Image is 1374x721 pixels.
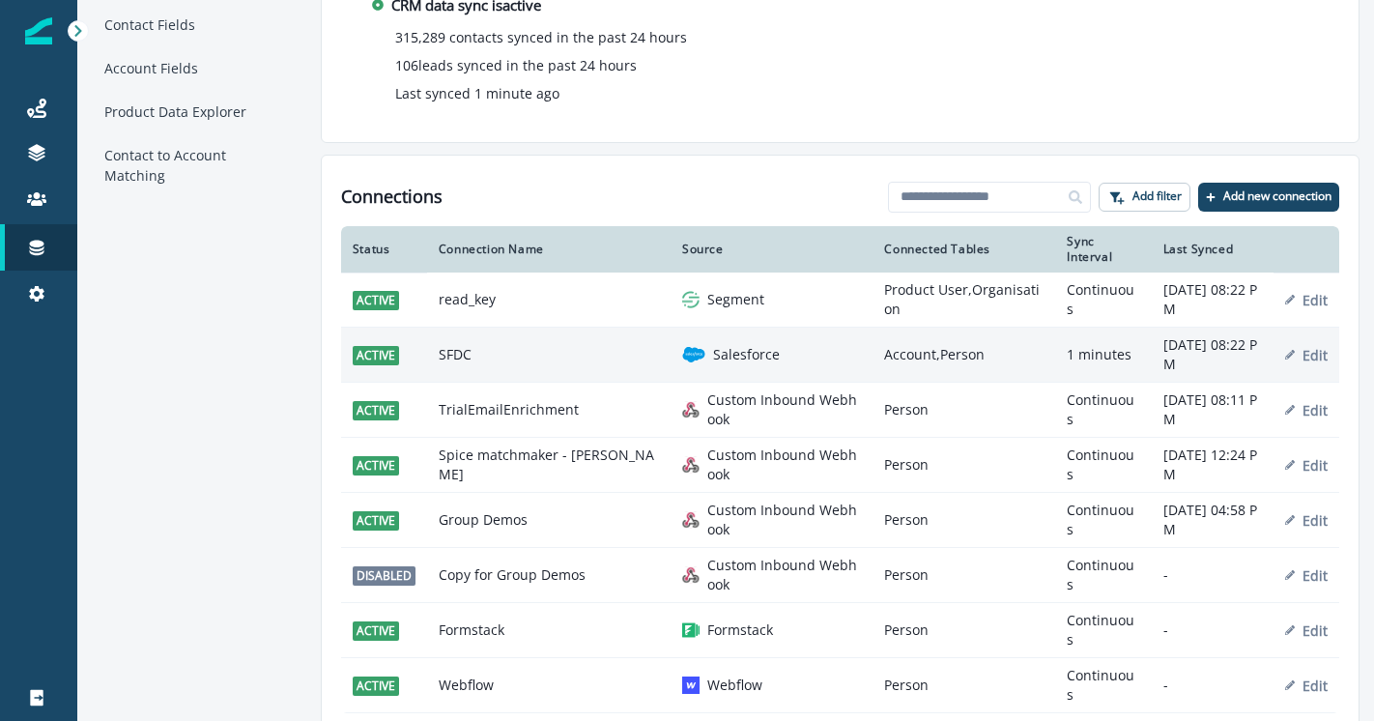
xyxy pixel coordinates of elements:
p: Formstack [707,620,773,640]
a: activeSpice matchmaker - [PERSON_NAME]generic inbound webhookCustom Inbound WebhookPersonContinuo... [341,438,1339,493]
button: Add filter [1099,183,1190,212]
p: Edit [1302,346,1328,364]
p: Edit [1302,291,1328,309]
p: Edit [1302,456,1328,475]
a: activeSFDCsalesforceSalesforceAccount,Person1 minutes[DATE] 08:22 PMEdit [341,328,1339,383]
img: webflow [682,677,700,694]
p: [DATE] 08:22 PM [1163,335,1262,374]
td: 1 minutes [1055,328,1151,383]
button: Edit [1285,346,1328,364]
p: Edit [1302,566,1328,585]
td: Person [873,493,1055,548]
img: generic inbound webhook [682,401,700,418]
p: - [1163,620,1262,640]
div: Contact Fields [97,7,287,43]
p: 106 leads synced in the past 24 hours [395,55,637,75]
p: Last synced 1 minute ago [395,83,559,103]
div: Connection Name [439,242,659,257]
img: Inflection [25,17,52,44]
span: disabled [353,566,415,586]
div: Account Fields [97,50,287,86]
p: Segment [707,290,764,309]
a: disabledCopy for Group Demosgeneric inbound webhookCustom Inbound WebhookPersonContinuous-Edit [341,548,1339,603]
div: Status [353,242,415,257]
a: activeFormstackformstackFormstackPersonContinuous-Edit [341,603,1339,658]
span: active [353,677,399,696]
div: Contact to Account Matching [97,137,287,193]
img: salesforce [682,343,705,366]
p: Edit [1302,621,1328,640]
td: Product User,Organisation [873,273,1055,328]
td: Person [873,658,1055,713]
div: Sync Interval [1067,234,1139,265]
td: Person [873,603,1055,658]
td: Person [873,383,1055,438]
span: active [353,401,399,420]
td: Person [873,438,1055,493]
td: Continuous [1055,603,1151,658]
p: [DATE] 08:11 PM [1163,390,1262,429]
span: active [353,346,399,365]
h1: Connections [341,187,443,208]
td: Continuous [1055,438,1151,493]
button: Edit [1285,621,1328,640]
a: activeGroup Demosgeneric inbound webhookCustom Inbound WebhookPersonContinuous[DATE] 04:58 PMEdit [341,493,1339,548]
img: segment [682,291,700,308]
button: Edit [1285,456,1328,475]
a: activeread_keysegmentSegmentProduct User,OrganisationContinuous[DATE] 08:22 PMEdit [341,273,1339,328]
p: Add new connection [1223,189,1331,203]
p: Edit [1302,677,1328,695]
img: generic inbound webhook [682,456,700,474]
p: [DATE] 08:22 PM [1163,280,1262,319]
td: Spice matchmaker - [PERSON_NAME] [427,438,671,493]
button: Add new connection [1198,183,1339,212]
td: Group Demos [427,493,671,548]
button: Edit [1285,511,1328,530]
img: generic inbound webhook [682,566,700,584]
p: 315,289 contacts synced in the past 24 hours [395,27,687,47]
a: activeWebflowwebflowWebflowPersonContinuous-Edit [341,658,1339,713]
span: active [353,291,399,310]
p: Custom Inbound Webhook [707,390,861,429]
td: Continuous [1055,548,1151,603]
span: active [353,621,399,641]
span: active [353,511,399,531]
td: Person [873,548,1055,603]
img: formstack [682,621,700,639]
p: [DATE] 12:24 PM [1163,446,1262,484]
td: Continuous [1055,658,1151,713]
a: activeTrialEmailEnrichmentgeneric inbound webhookCustom Inbound WebhookPersonContinuous[DATE] 08:... [341,383,1339,438]
td: TrialEmailEnrichment [427,383,671,438]
td: Webflow [427,658,671,713]
button: Edit [1285,677,1328,695]
p: Webflow [707,676,762,695]
img: generic inbound webhook [682,511,700,529]
td: Account,Person [873,328,1055,383]
p: - [1163,565,1262,585]
div: Source [682,242,861,257]
div: Connected Tables [884,242,1044,257]
td: read_key [427,273,671,328]
button: Edit [1285,291,1328,309]
p: - [1163,676,1262,695]
td: SFDC [427,328,671,383]
td: Continuous [1055,493,1151,548]
p: Custom Inbound Webhook [707,446,861,484]
button: Edit [1285,401,1328,419]
p: Salesforce [713,345,780,364]
div: Product Data Explorer [97,94,287,130]
p: Edit [1302,401,1328,419]
div: Last Synced [1163,242,1262,257]
p: [DATE] 04:58 PM [1163,501,1262,539]
p: Add filter [1132,189,1182,203]
td: Formstack [427,603,671,658]
span: active [353,456,399,476]
p: Custom Inbound Webhook [707,501,861,539]
td: Continuous [1055,273,1151,328]
p: Edit [1302,511,1328,530]
td: Continuous [1055,383,1151,438]
p: Custom Inbound Webhook [707,556,861,594]
button: Edit [1285,566,1328,585]
td: Copy for Group Demos [427,548,671,603]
